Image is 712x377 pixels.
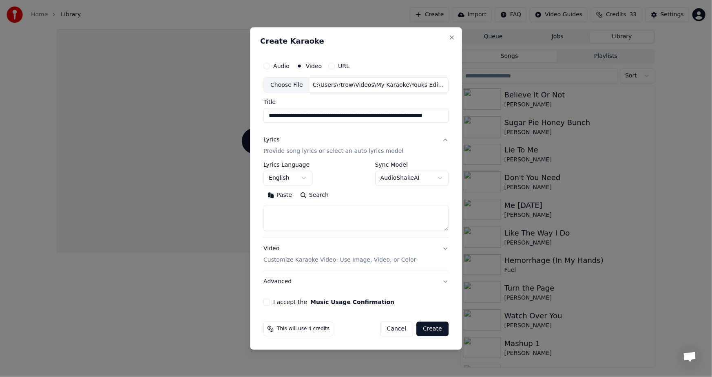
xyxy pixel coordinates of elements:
div: Choose File [264,78,310,93]
div: C:\Users\rtrow\Videos\My Karaoke\Youks Edits\My Karaoke For [PERSON_NAME] - Girls Just Want to Ha... [310,81,448,89]
button: I accept the [310,299,394,305]
button: LyricsProvide song lyrics or select an auto lyrics model [263,130,449,162]
button: Search [296,189,333,202]
button: VideoCustomize Karaoke Video: Use Image, Video, or Color [263,238,449,271]
p: Provide song lyrics or select an auto lyrics model [263,148,403,156]
button: Create [416,322,449,336]
div: Video [263,245,416,265]
button: Paste [263,189,296,202]
p: Customize Karaoke Video: Use Image, Video, or Color [263,256,416,264]
label: URL [338,63,349,69]
label: Lyrics Language [263,162,312,168]
button: Advanced [263,271,449,292]
h2: Create Karaoke [260,37,452,45]
label: Video [306,63,322,69]
div: LyricsProvide song lyrics or select an auto lyrics model [263,162,449,238]
div: Lyrics [263,136,279,144]
button: Cancel [380,322,413,336]
span: This will use 4 credits [277,326,329,332]
label: Title [263,99,449,105]
label: Audio [273,63,290,69]
label: Sync Model [375,162,449,168]
label: I accept the [273,299,394,305]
